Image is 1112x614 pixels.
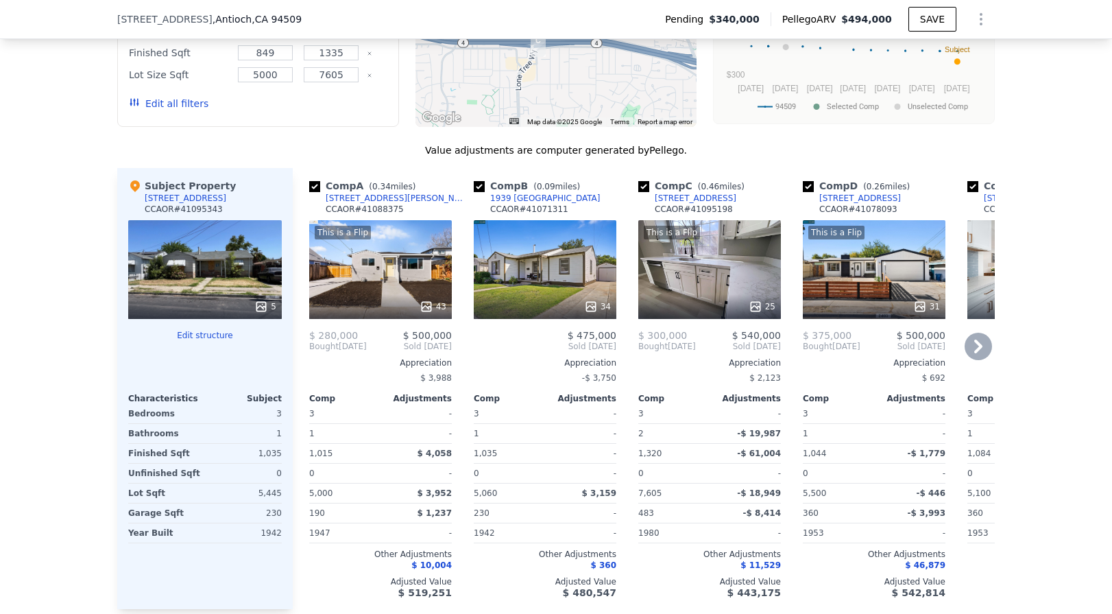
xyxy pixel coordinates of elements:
div: Appreciation [638,357,781,368]
a: Terms (opens in new tab) [610,118,629,126]
img: Google [419,109,464,127]
button: SAVE [908,7,956,32]
div: CCAOR # 41095343 [145,204,223,215]
span: 1,320 [638,449,662,458]
div: Adjustments [710,393,781,404]
div: CCAOR # 41071311 [490,204,568,215]
span: $ 4,058 [418,449,452,458]
div: Other Adjustments [967,549,1110,560]
div: Adjustments [874,393,945,404]
span: ( miles) [528,182,585,191]
span: $ 3,952 [418,488,452,498]
div: - [383,424,452,443]
span: $ 500,000 [403,330,452,341]
span: 3 [638,409,644,418]
a: [STREET_ADDRESS][PERSON_NAME] [309,193,468,204]
text: Selected Comp [827,102,879,111]
span: Bought [309,341,339,352]
div: Comp [474,393,545,404]
span: 1,035 [474,449,497,458]
div: Garage Sqft [128,504,202,523]
div: - [548,404,616,423]
div: - [548,444,616,463]
text: [DATE] [875,84,901,93]
span: 230 [474,508,489,518]
span: $ 480,547 [563,587,616,598]
div: - [877,404,945,423]
div: - [712,464,781,483]
div: Finished Sqft [128,444,202,463]
div: Unfinished Sqft [128,464,202,483]
a: Open this area in Google Maps (opens a new window) [419,109,464,127]
span: [STREET_ADDRESS] [117,12,213,26]
div: - [548,464,616,483]
span: $ 519,251 [398,587,452,598]
div: 1953 [967,523,1036,543]
button: Clear [367,51,372,56]
span: Bought [638,341,668,352]
div: 34 [584,300,611,314]
text: 94509 [775,102,796,111]
div: 1 [474,424,542,443]
span: $ 280,000 [309,330,358,341]
span: $ 500,000 [897,330,945,341]
div: Adjusted Value [638,576,781,587]
span: 0.46 [701,182,719,191]
span: $ 540,000 [732,330,781,341]
div: Other Adjustments [309,549,452,560]
span: Sold [DATE] [474,341,616,352]
div: 1 [309,424,378,443]
a: [STREET_ADDRESS] [638,193,736,204]
div: [STREET_ADDRESS][PERSON_NAME] [326,193,468,204]
span: $ 375,000 [803,330,851,341]
span: Sold [DATE] [367,341,452,352]
span: 1,015 [309,449,333,458]
span: 190 [309,508,325,518]
div: 2 [638,424,707,443]
div: 1 [208,424,282,443]
div: Other Adjustments [638,549,781,560]
span: 1,084 [967,449,991,458]
div: Characteristics [128,393,205,404]
span: Sold [DATE] [696,341,781,352]
div: [DATE] [803,341,860,352]
span: $ 3,988 [420,373,452,383]
span: Bought [803,341,832,352]
div: 1 [967,424,1036,443]
div: Comp [309,393,380,404]
div: 1942 [208,523,282,543]
div: 43 [420,300,446,314]
div: Appreciation [309,357,452,368]
span: Sold [DATE] [860,341,945,352]
div: Adjusted Value [803,576,945,587]
span: $ 475,000 [568,330,616,341]
div: Appreciation [474,357,616,368]
span: ( miles) [692,182,750,191]
div: Adjustments [380,393,452,404]
span: $ 300,000 [638,330,687,341]
span: 5,000 [309,488,333,498]
div: This is a Flip [644,226,700,239]
div: - [548,424,616,443]
text: [DATE] [840,84,866,93]
div: - [877,424,945,443]
div: Adjusted Value [309,576,452,587]
span: -$ 18,949 [737,488,781,498]
div: 230 [208,504,282,523]
div: Year Built [128,523,202,543]
span: 360 [967,508,983,518]
div: Adjusted Value [967,576,1110,587]
div: 31 [913,300,940,314]
div: - [548,504,616,523]
span: 0 [803,469,808,478]
div: Other Adjustments [803,549,945,560]
text: Unselected Comp [908,102,968,111]
a: [STREET_ADDRESS] [803,193,901,204]
div: 5 [254,300,276,314]
div: 5,445 [208,484,282,503]
span: 0 [638,469,644,478]
span: Pellego ARV [782,12,842,26]
div: 1,035 [208,444,282,463]
span: Pending [665,12,709,26]
span: -$ 8,414 [743,508,781,518]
